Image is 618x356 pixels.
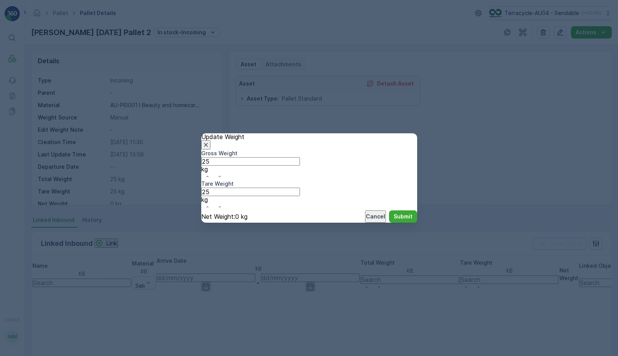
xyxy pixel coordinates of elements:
[365,210,386,223] button: Cancel
[394,213,413,220] p: Submit
[201,150,237,156] label: Gross Weight
[201,180,234,187] label: Tare Weight
[201,166,208,173] p: kg
[201,133,417,140] p: Update Weight
[366,213,385,220] p: Cancel
[201,196,208,203] p: kg
[201,213,235,220] p: Net Weight :
[235,213,248,220] p: 0 kg
[389,210,417,223] button: Submit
